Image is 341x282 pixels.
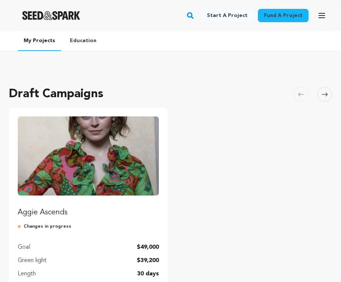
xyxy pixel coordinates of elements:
[137,256,159,265] p: $39,200
[18,256,47,265] p: Green light
[18,224,24,230] img: submitted-for-review.svg
[18,207,159,218] p: Aggie Ascends
[22,11,80,20] img: Seed&Spark Logo Dark Mode
[201,9,253,22] a: Start a project
[64,31,102,50] a: Education
[18,116,159,218] a: Fund Aggie Ascends
[258,9,308,22] a: Fund a project
[18,269,36,278] p: Length
[137,269,159,278] p: 30 days
[18,243,30,252] p: Goal
[22,11,80,20] a: Seed&Spark Homepage
[137,243,159,252] p: $49,000
[18,31,61,51] a: My Projects
[9,85,103,103] h2: Draft Campaigns
[18,224,159,230] p: Changes in progress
